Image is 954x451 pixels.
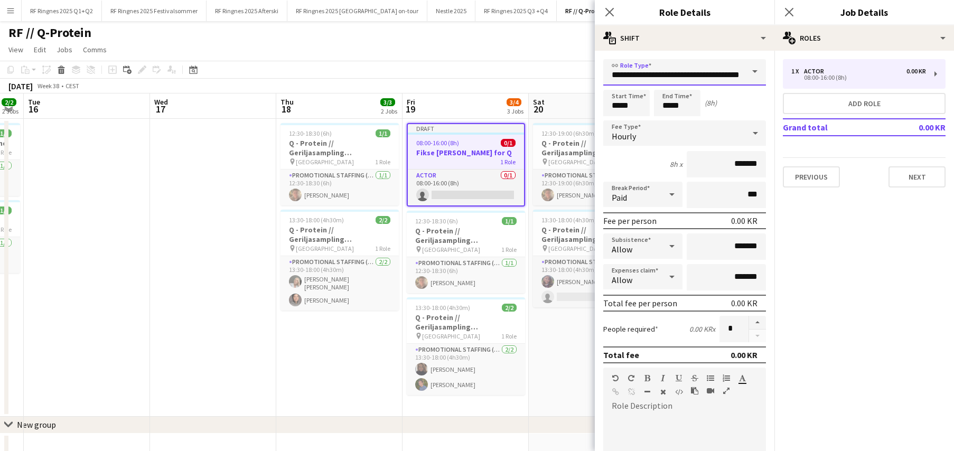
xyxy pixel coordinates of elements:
[154,97,168,107] span: Wed
[501,332,517,340] span: 1 Role
[501,139,516,147] span: 0/1
[102,1,207,21] button: RF Ringnes 2025 Festivalsommer
[407,297,525,395] app-job-card: 13:30-18:00 (4h30m)2/2Q - Protein // Geriljasampling [GEOGRAPHIC_DATA] [GEOGRAPHIC_DATA]1 RolePro...
[533,170,651,205] app-card-role: Promotional Staffing (Brand Ambassadors)1/112:30-19:00 (6h30m)[PERSON_NAME]
[557,1,616,21] button: RF // Q-Protein
[17,419,56,430] div: New group
[548,245,606,252] span: [GEOGRAPHIC_DATA]
[707,387,714,395] button: Insert video
[287,1,427,21] button: RF Ringnes 2025 [GEOGRAPHIC_DATA] on-tour
[723,387,730,395] button: Fullscreen
[8,45,23,54] span: View
[422,332,480,340] span: [GEOGRAPHIC_DATA]
[381,107,397,115] div: 2 Jobs
[791,68,804,75] div: 1 x
[603,324,658,334] label: People required
[533,256,651,307] app-card-role: Promotional Staffing (Brand Ambassadors)4A1/213:30-18:00 (4h30m)[PERSON_NAME]
[595,5,774,19] h3: Role Details
[408,124,524,133] div: Draft
[407,226,525,245] h3: Q - Protein // Geriljasampling [GEOGRAPHIC_DATA]
[507,98,521,106] span: 3/4
[659,374,667,382] button: Italic
[783,93,946,114] button: Add role
[723,374,730,382] button: Ordered List
[280,225,399,244] h3: Q - Protein // Geriljasampling [GEOGRAPHIC_DATA]
[380,98,395,106] span: 3/3
[749,316,766,330] button: Increase
[375,158,390,166] span: 1 Role
[422,246,480,253] span: [GEOGRAPHIC_DATA]
[475,1,557,21] button: RF Ringnes 2025 Q3 +Q4
[407,344,525,395] app-card-role: Promotional Staffing (Brand Ambassadors)2/213:30-18:00 (4h30m)[PERSON_NAME][PERSON_NAME]
[675,374,682,382] button: Underline
[541,129,596,137] span: 12:30-19:00 (6h30m)
[731,215,757,226] div: 0.00 KR
[531,103,545,115] span: 20
[691,374,698,382] button: Strikethrough
[4,43,27,57] a: View
[34,45,46,54] span: Edit
[8,81,33,91] div: [DATE]
[791,75,926,80] div: 08:00-16:00 (8h)
[612,192,627,203] span: Paid
[280,170,399,205] app-card-role: Promotional Staffing (Brand Ambassadors)1/112:30-18:30 (6h)[PERSON_NAME]
[153,103,168,115] span: 17
[2,98,16,106] span: 2/2
[501,246,517,253] span: 1 Role
[407,313,525,332] h3: Q - Protein // Geriljasampling [GEOGRAPHIC_DATA]
[35,82,61,90] span: Week 38
[675,388,682,396] button: HTML Code
[280,210,399,311] div: 13:30-18:00 (4h30m)2/2Q - Protein // Geriljasampling [GEOGRAPHIC_DATA] [GEOGRAPHIC_DATA]1 RolePro...
[408,148,524,157] h3: Fikse [PERSON_NAME] for Q
[643,388,651,396] button: Horizontal Line
[79,43,111,57] a: Comms
[500,158,516,166] span: 1 Role
[612,374,619,382] button: Undo
[533,138,651,157] h3: Q - Protein // Geriljasampling [GEOGRAPHIC_DATA]
[738,374,746,382] button: Text Color
[595,25,774,51] div: Shift
[407,257,525,293] app-card-role: Promotional Staffing (Brand Ambassadors)1/112:30-18:30 (6h)[PERSON_NAME]
[279,103,294,115] span: 18
[731,350,757,360] div: 0.00 KR
[689,324,715,334] div: 0.00 KR x
[407,123,525,206] app-job-card: Draft08:00-16:00 (8h)0/1Fikse [PERSON_NAME] for Q1 RoleActor0/108:00-16:00 (8h)
[28,97,40,107] span: Tue
[296,245,354,252] span: [GEOGRAPHIC_DATA]
[375,245,390,252] span: 1 Role
[280,138,399,157] h3: Q - Protein // Geriljasampling [GEOGRAPHIC_DATA]
[533,210,651,307] app-job-card: 13:30-18:00 (4h30m)1/2Q - Protein // Geriljasampling [GEOGRAPHIC_DATA] [GEOGRAPHIC_DATA]1 RolePro...
[405,103,415,115] span: 19
[774,5,954,19] h3: Job Details
[548,158,606,166] span: [GEOGRAPHIC_DATA]
[502,304,517,312] span: 2/2
[612,244,632,255] span: Allow
[533,123,651,205] app-job-card: 12:30-19:00 (6h30m)1/1Q - Protein // Geriljasampling [GEOGRAPHIC_DATA] [GEOGRAPHIC_DATA]1 RolePro...
[415,304,470,312] span: 13:30-18:00 (4h30m)
[407,211,525,293] app-job-card: 12:30-18:30 (6h)1/1Q - Protein // Geriljasampling [GEOGRAPHIC_DATA] [GEOGRAPHIC_DATA]1 RolePromot...
[783,166,840,187] button: Previous
[416,139,459,147] span: 08:00-16:00 (8h)
[207,1,287,21] button: RF Ringnes 2025 Afterski
[66,82,79,90] div: CEST
[296,158,354,166] span: [GEOGRAPHIC_DATA]
[8,25,91,41] h1: RF // Q-Protein
[280,123,399,205] app-job-card: 12:30-18:30 (6h)1/1Q - Protein // Geriljasampling [GEOGRAPHIC_DATA] [GEOGRAPHIC_DATA]1 RolePromot...
[415,217,458,225] span: 12:30-18:30 (6h)
[376,216,390,224] span: 2/2
[783,119,884,136] td: Grand total
[691,387,698,395] button: Paste as plain text
[407,97,415,107] span: Fri
[30,43,50,57] a: Edit
[408,170,524,205] app-card-role: Actor0/108:00-16:00 (8h)
[906,68,926,75] div: 0.00 KR
[22,1,102,21] button: RF Ringnes 2025 Q1+Q2
[533,225,651,244] h3: Q - Protein // Geriljasampling [GEOGRAPHIC_DATA]
[57,45,72,54] span: Jobs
